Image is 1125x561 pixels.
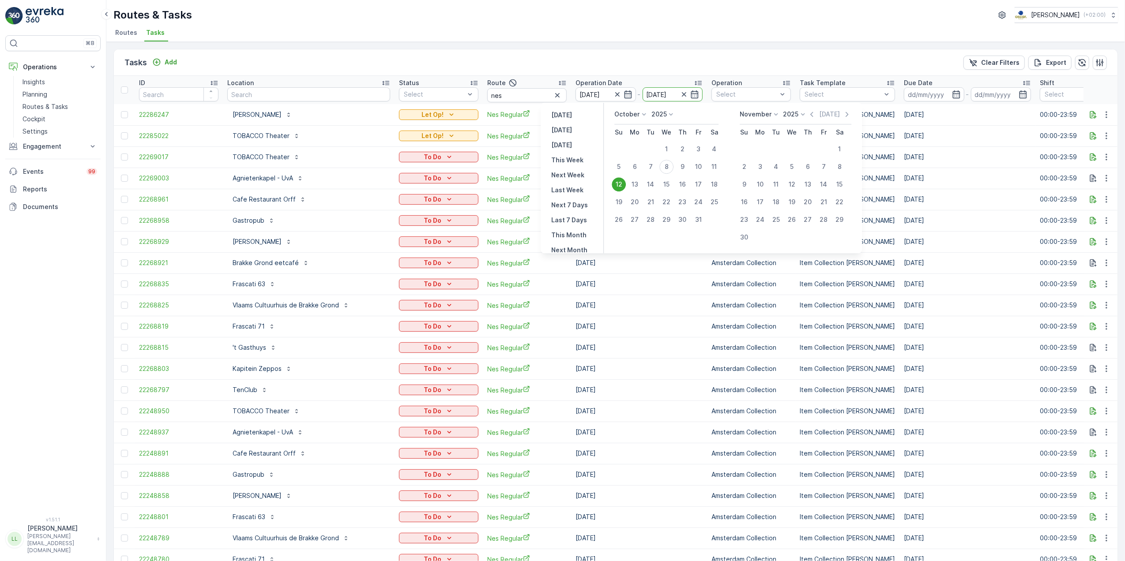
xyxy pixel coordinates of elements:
button: Gastropub [227,213,280,228]
button: Add [149,57,181,67]
span: Nes Regular [487,110,567,119]
div: 6 [628,160,642,174]
td: [DATE] [571,422,707,443]
p: Engagement [23,142,83,151]
div: Toggle Row Selected [121,153,128,161]
button: Export [1028,56,1072,70]
p: [DATE] [551,111,572,120]
div: 13 [628,177,642,191]
button: Operations [5,58,101,76]
td: [DATE] [571,379,707,400]
button: TenClub [227,383,273,397]
div: 20 [801,195,815,209]
span: 22268921 [139,258,218,267]
button: TOBACCO Theater [227,150,305,164]
a: 22268803 [139,364,218,373]
p: Reports [23,185,97,194]
div: 22 [832,195,847,209]
button: To Do [399,194,478,205]
a: Nes Regular [487,216,567,225]
div: Toggle Row Selected [121,132,128,139]
td: [DATE] [571,295,707,316]
p: To Do [424,280,441,288]
p: Last Week [551,186,583,194]
div: 3 [691,142,705,156]
span: Nes Regular [487,237,567,247]
div: 11 [707,160,721,174]
p: Agnietenkapel - UvA [233,174,293,183]
td: [DATE] [899,337,1035,358]
div: 1 [832,142,847,156]
p: Brakke Grond eetcafé [233,258,299,267]
a: Nes Regular [487,195,567,204]
div: 10 [753,177,767,191]
div: 14 [643,177,658,191]
p: To Do [424,258,441,267]
p: To Do [424,216,441,225]
td: [DATE] [899,146,1035,168]
td: [DATE] [899,189,1035,210]
button: Let Op! [399,131,478,141]
td: [DATE] [571,464,707,485]
div: 4 [769,160,783,174]
a: Nes Regular [487,280,567,289]
button: Cafe Restaurant Orff [227,446,312,460]
div: 7 [816,160,831,174]
a: Nes Regular [487,343,567,352]
a: 22268929 [139,237,218,246]
p: To Do [424,449,441,458]
a: Settings [19,125,101,138]
button: [PERSON_NAME](+02:00) [1015,7,1118,23]
div: 20 [628,195,642,209]
div: 19 [785,195,799,209]
td: [DATE] [899,316,1035,337]
a: 22248891 [139,449,218,458]
img: logo [5,7,23,25]
a: 22268835 [139,280,218,288]
p: Let Op! [421,110,444,119]
div: Toggle Row Selected [121,111,128,118]
div: 24 [691,195,705,209]
button: To Do [399,385,478,395]
div: Toggle Row Selected [121,259,128,266]
div: Toggle Row Selected [121,280,128,288]
div: 26 [612,213,626,227]
span: Nes Regular [487,364,567,374]
div: 14 [816,177,831,191]
p: [DATE] [551,141,572,150]
a: Nes Regular [487,258,567,268]
td: [DATE] [571,273,707,295]
a: 22285022 [139,131,218,140]
p: Next Week [551,171,584,180]
td: [DATE] [899,252,1035,273]
p: ( +02:00 ) [1084,11,1106,19]
div: 18 [707,177,721,191]
a: Nes Regular [487,385,567,395]
div: 25 [769,213,783,227]
div: Toggle Row Selected [121,302,128,309]
div: 3 [753,160,767,174]
p: Clear Filters [981,58,1020,67]
button: This Week [548,155,587,165]
div: 30 [675,213,689,227]
div: 1 [659,142,673,156]
p: Operations [23,63,83,71]
p: To Do [424,153,441,161]
button: Cafe Restaurant Orff [227,192,312,206]
a: Nes Regular [487,131,567,141]
button: To Do [399,152,478,162]
td: [DATE] [571,443,707,464]
img: logo_light-DOdMpM7g.png [26,7,64,25]
button: 't Gasthuys [227,340,282,355]
p: Routes & Tasks [23,102,68,111]
button: To Do [399,236,478,247]
p: Cockpit [23,115,45,123]
a: 22269017 [139,153,218,161]
td: [DATE] [899,295,1035,316]
div: 6 [801,160,815,174]
button: To Do [399,406,478,416]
